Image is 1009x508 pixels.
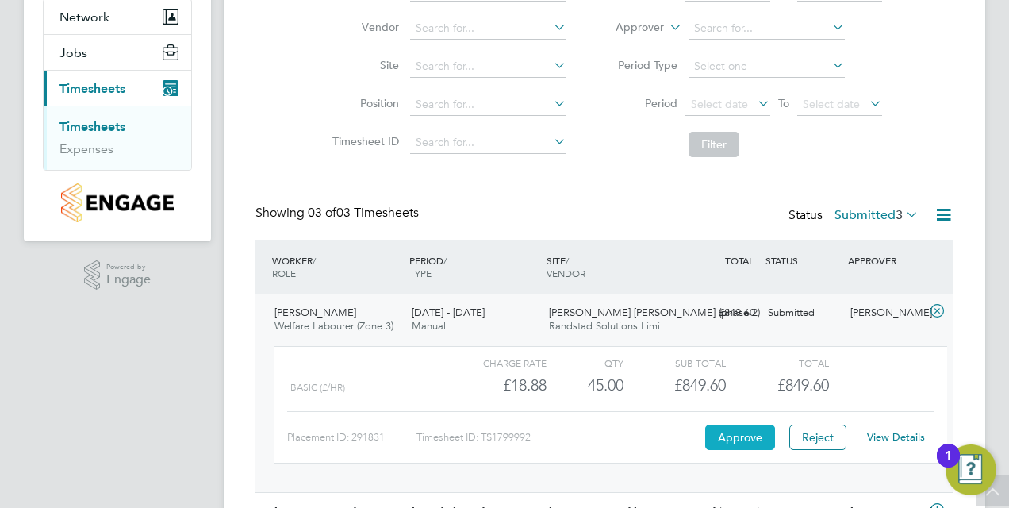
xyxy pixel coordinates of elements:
button: Filter [689,132,739,157]
div: Total [726,353,828,372]
span: / [313,254,316,267]
span: Powered by [106,260,151,274]
span: £849.60 [777,375,829,394]
span: [PERSON_NAME] [PERSON_NAME] (phase 2) [549,306,760,319]
div: Showing [255,205,422,221]
button: Reject [789,425,846,450]
div: Placement ID: 291831 [287,425,416,450]
div: £18.88 [444,372,547,398]
button: Timesheets [44,71,191,106]
span: Randstad Solutions Limi… [549,319,670,333]
a: Powered byEngage [84,260,152,291]
div: QTY [547,353,623,372]
span: / [566,254,569,267]
span: Engage [106,273,151,287]
input: Search for... [410,132,566,154]
label: Submitted [834,207,919,223]
span: 3 [896,207,903,223]
label: Site [328,58,399,72]
button: Approve [705,425,775,450]
a: Go to home page [43,183,192,222]
label: Position [328,96,399,110]
a: Timesheets [59,119,125,134]
input: Search for... [410,94,566,116]
label: Approver [593,20,664,36]
div: Timesheets [44,106,191,170]
img: countryside-properties-logo-retina.png [61,183,173,222]
span: 03 Timesheets [308,205,419,221]
span: Manual [412,319,446,333]
label: Vendor [328,20,399,34]
div: £849.60 [679,300,762,326]
span: To [773,93,794,114]
span: TYPE [409,267,432,279]
input: Search for... [689,17,845,40]
button: Jobs [44,35,191,70]
div: WORKER [268,246,405,287]
div: £849.60 [623,372,726,398]
span: Basic (£/HR) [290,382,345,393]
span: Select date [803,97,860,111]
span: Jobs [59,45,87,60]
a: View Details [867,430,925,444]
div: APPROVER [844,246,927,275]
span: / [443,254,447,267]
span: VENDOR [547,267,585,279]
div: Sub Total [623,353,726,372]
span: [PERSON_NAME] [274,306,356,319]
div: SITE [543,246,680,287]
div: Charge rate [444,353,547,372]
div: Timesheet ID: TS1799992 [416,425,701,450]
span: Welfare Labourer (Zone 3) [274,319,393,333]
input: Select one [689,56,845,78]
div: STATUS [762,246,844,275]
a: Expenses [59,141,113,156]
div: 1 [945,456,952,476]
button: Open Resource Center, 1 new notification [946,444,996,495]
div: Submitted [762,300,844,326]
span: Timesheets [59,81,125,96]
span: 03 of [308,205,336,221]
div: PERIOD [405,246,543,287]
span: TOTAL [725,254,754,267]
input: Search for... [410,17,566,40]
div: 45.00 [547,372,623,398]
div: [PERSON_NAME] [844,300,927,326]
span: [DATE] - [DATE] [412,306,485,319]
span: ROLE [272,267,296,279]
span: Select date [691,97,748,111]
label: Period Type [606,58,677,72]
label: Period [606,96,677,110]
span: Network [59,10,109,25]
div: Status [788,205,922,227]
input: Search for... [410,56,566,78]
label: Timesheet ID [328,134,399,148]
